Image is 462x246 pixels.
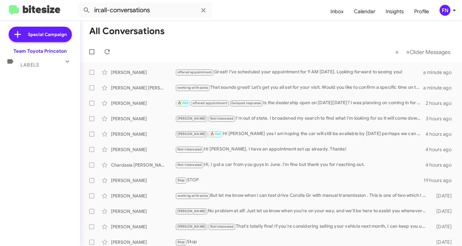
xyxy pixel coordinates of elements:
[423,85,457,91] div: a minute ago
[425,131,457,137] div: 4 hours ago
[429,223,457,230] div: [DATE]
[175,161,425,169] div: Hi, I got a car from you guys in June. I'm fine but thank you for reaching out.
[434,5,455,16] button: FN
[111,162,175,168] div: Chardasia [PERSON_NAME]
[175,192,429,199] div: But let me know when i can test drive Corolla Gr with manual transmission . This is one of two wh...
[89,26,165,36] h1: All Conversations
[175,99,426,107] div: Is the dealership open on [DATE][DATE]? I was planning on coming in for my last (and renewing) my...
[177,86,208,90] span: working with sales
[402,45,454,59] button: Next
[193,101,227,105] span: offered appointment
[111,193,175,199] div: [PERSON_NAME]
[440,5,450,16] div: FN
[28,31,67,38] span: Special Campaign
[175,238,429,246] div: Stop
[426,115,457,122] div: 3 hours ago
[409,2,434,21] a: Profile
[392,45,454,59] nav: Page navigation example
[111,85,175,91] div: [PERSON_NAME] [PERSON_NAME]
[325,2,349,21] a: Inbox
[177,209,206,213] span: [PERSON_NAME]
[9,27,72,42] a: Special Campaign
[111,146,175,153] div: [PERSON_NAME]
[395,48,399,56] span: «
[177,147,202,151] span: Not-Interested
[175,146,425,153] div: Hi [PERSON_NAME], I have an appointment set up already. Thanks!
[210,132,221,136] span: 🔥 Hot
[210,116,234,121] span: Not Interested
[349,2,381,21] a: Calendar
[111,239,175,245] div: [PERSON_NAME]
[177,240,185,244] span: Stop
[177,178,185,182] span: Stop
[231,101,261,105] span: Delayed response
[175,115,426,122] div: I'm out of state. I broadened my search to find what I'm looking for so it will come down to pric...
[406,48,410,56] span: »
[410,49,450,56] span: Older Messages
[111,69,175,76] div: [PERSON_NAME]
[78,3,212,18] input: Search
[177,70,212,74] span: offered appointment
[175,84,423,91] div: That sounds great! Let’s get you all set for your visit. Would you like to confirm a specific tim...
[175,207,429,215] div: No problem at all! Just let us know when you're on your way, and we'll be here to assist you when...
[111,208,175,214] div: [PERSON_NAME]
[175,223,429,230] div: That's totally fine! If you're considering selling your vehicle next month, I can keep you update...
[111,223,175,230] div: [PERSON_NAME]
[391,45,403,59] button: Previous
[425,162,457,168] div: 4 hours ago
[177,101,188,105] span: 🔥 Hot
[210,224,234,229] span: Not Interested
[177,163,202,167] span: Not-Interested
[175,130,425,138] div: Hi [PERSON_NAME] yes I am hoping the car will still be available by [DATE] perhaps we can meet then
[177,116,206,121] span: [PERSON_NAME]
[177,224,206,229] span: [PERSON_NAME]
[175,68,423,76] div: Great! I’ve scheduled your appointment for 9 AM [DATE]. Looking forward to seeing you!
[423,69,457,76] div: a minute ago
[424,177,457,184] div: 19 hours ago
[13,48,67,54] div: Team Toyota Princeton
[111,100,175,106] div: [PERSON_NAME]
[425,146,457,153] div: 4 hours ago
[429,208,457,214] div: [DATE]
[381,2,409,21] a: Insights
[111,115,175,122] div: [PERSON_NAME]
[21,62,39,68] span: Labels
[175,177,424,184] div: STOP
[426,100,457,106] div: 2 hours ago
[111,177,175,184] div: [PERSON_NAME]
[111,131,175,137] div: [PERSON_NAME]
[429,239,457,245] div: [DATE]
[177,132,206,136] span: [PERSON_NAME]
[429,193,457,199] div: [DATE]
[177,194,208,198] span: working with sales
